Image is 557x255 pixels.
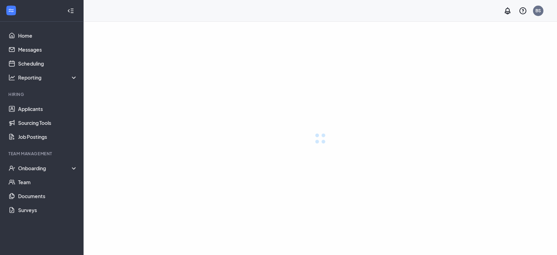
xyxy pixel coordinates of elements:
[503,7,512,15] svg: Notifications
[67,7,74,14] svg: Collapse
[18,165,78,172] div: Onboarding
[8,91,76,97] div: Hiring
[535,8,541,14] div: BS
[18,116,78,130] a: Sourcing Tools
[18,57,78,70] a: Scheduling
[8,74,15,81] svg: Analysis
[8,7,15,14] svg: WorkstreamLogo
[8,151,76,157] div: Team Management
[18,74,78,81] div: Reporting
[8,165,15,172] svg: UserCheck
[18,130,78,144] a: Job Postings
[18,203,78,217] a: Surveys
[18,43,78,57] a: Messages
[18,29,78,43] a: Home
[18,102,78,116] a: Applicants
[18,189,78,203] a: Documents
[519,7,527,15] svg: QuestionInfo
[18,175,78,189] a: Team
